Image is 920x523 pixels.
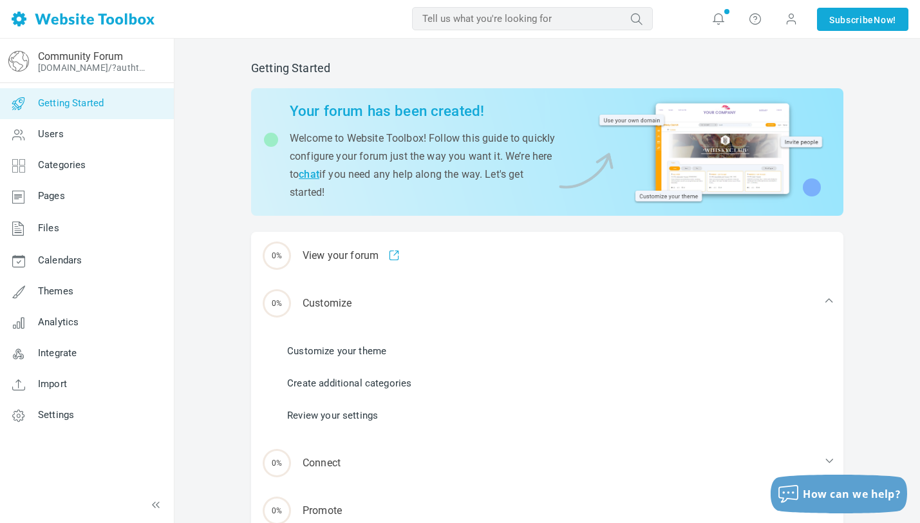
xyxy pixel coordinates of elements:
[38,285,73,297] span: Themes
[287,408,378,423] a: Review your settings
[287,344,386,358] a: Customize your theme
[817,8,908,31] a: SubscribeNow!
[38,347,77,359] span: Integrate
[299,168,319,180] a: chat
[38,50,123,62] a: Community Forum
[251,280,843,327] div: Customize
[412,7,653,30] input: Tell us what you're looking for
[38,97,104,109] span: Getting Started
[263,449,291,477] span: 0%
[263,242,291,270] span: 0%
[287,376,411,390] a: Create additional categories
[290,129,556,202] p: Welcome to Website Toolbox! Follow this guide to quickly configure your forum just the way you wa...
[771,475,907,513] button: How can we help?
[38,159,86,171] span: Categories
[38,128,64,140] span: Users
[38,222,59,234] span: Files
[263,289,291,318] span: 0%
[290,102,556,120] h2: Your forum has been created!
[874,13,896,27] span: Now!
[251,439,843,487] div: Connect
[251,232,843,280] a: 0% View your forum
[803,487,901,501] span: How can we help?
[38,190,65,202] span: Pages
[38,409,74,421] span: Settings
[38,316,79,328] span: Analytics
[251,232,843,280] div: View your forum
[251,61,843,75] h2: Getting Started
[38,254,82,266] span: Calendars
[38,62,150,73] a: [DOMAIN_NAME]/?authtoken=881687f893e8f26938269518a0c3f506&rememberMe=1
[8,51,29,71] img: globe-icon.png
[38,378,67,390] span: Import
